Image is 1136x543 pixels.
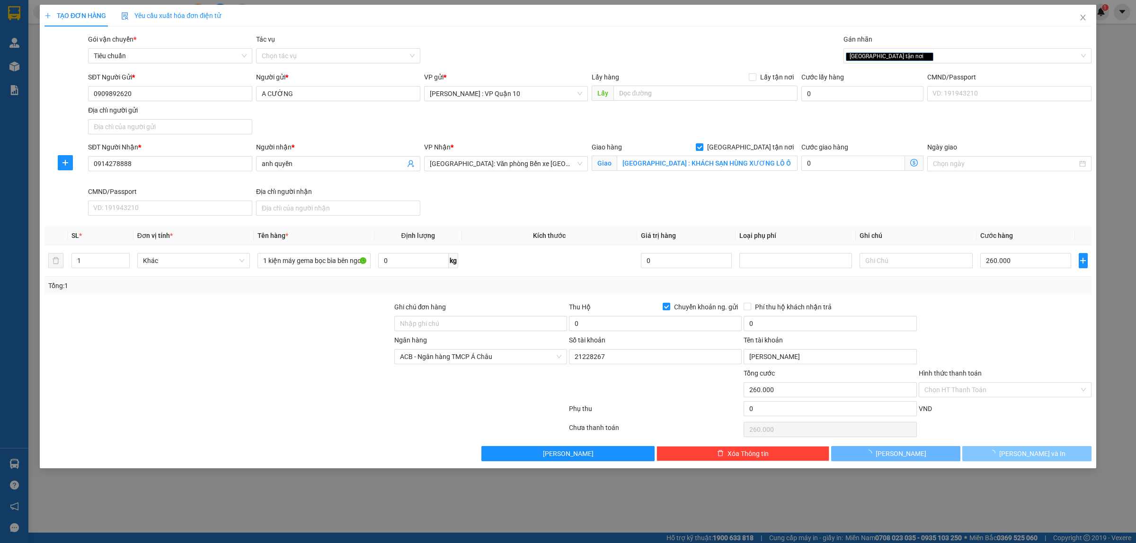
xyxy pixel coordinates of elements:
span: close [925,54,930,59]
input: VD: Bàn, Ghế [257,253,370,268]
span: Hồ Chí Minh : VP Quận 10 [430,87,583,101]
span: Increase Value [119,254,129,261]
span: close [1079,14,1087,21]
span: Hải Phòng: Văn phòng Bến xe Thượng Lý [430,157,583,171]
span: Đơn vị tính [137,232,173,239]
th: Ghi chú [856,227,976,245]
span: Xóa Thông tin [728,448,769,459]
div: Địa chỉ người gửi [88,105,252,115]
th: Loại phụ phí [736,227,856,245]
label: Hình thức thanh toán [919,369,982,377]
label: Tác vụ [256,35,275,43]
span: Giao hàng [592,143,622,151]
button: [PERSON_NAME] [481,446,654,461]
div: Tổng: 1 [48,280,438,291]
button: [PERSON_NAME] và In [962,446,1092,461]
span: Giá trị hàng [641,232,676,239]
span: Lấy [592,86,613,101]
span: [PERSON_NAME] [876,448,926,459]
input: Giao tận nơi [617,156,798,171]
span: plus [1079,257,1087,264]
span: Khác [143,254,244,268]
input: Dọc đường [613,86,798,101]
span: CÔNG TY TNHH CHUYỂN PHÁT NHANH BẢO AN [75,20,189,37]
span: Yêu cầu xuất hóa đơn điện tử [121,12,221,19]
div: VP gửi [424,72,588,82]
input: Địa chỉ của người gửi [88,119,252,134]
label: Ngân hàng [394,336,427,344]
span: 10:33:55 [DATE] [4,65,59,73]
span: dollar-circle [910,159,918,166]
input: Tên tài khoản [744,349,916,364]
span: Thu Hộ [569,303,591,311]
span: Lấy tận nơi [756,72,798,82]
div: Người gửi [256,72,420,82]
span: Cước hàng [980,232,1013,239]
div: Người nhận [256,142,420,152]
span: Tiêu chuẩn [94,49,247,63]
span: down [122,262,127,267]
span: delete [717,450,724,457]
span: plus [58,159,72,166]
span: [PERSON_NAME] [543,448,594,459]
span: [GEOGRAPHIC_DATA] tận nơi [703,142,798,152]
span: Chuyển khoản ng. gửi [670,302,742,312]
span: loading [865,450,876,456]
label: Số tài khoản [569,336,605,344]
input: Địa chỉ của người nhận [256,201,420,216]
img: icon [121,12,129,20]
span: plus [44,12,51,19]
div: SĐT Người Gửi [88,72,252,82]
span: VND [919,405,932,412]
div: CMND/Passport [927,72,1092,82]
span: SL [71,232,79,239]
input: Ghi Chú [860,253,972,268]
span: [GEOGRAPHIC_DATA] tận nơi [846,53,933,61]
span: up [122,255,127,261]
button: Close [1070,5,1096,31]
span: VP Nhận [424,143,451,151]
button: deleteXóa Thông tin [657,446,829,461]
label: Ghi chú đơn hàng [394,303,446,311]
span: kg [449,253,458,268]
span: Kích thước [533,232,566,239]
input: Cước lấy hàng [801,86,923,101]
span: [PHONE_NUMBER] [4,20,72,37]
input: Ghi chú đơn hàng [394,316,567,331]
span: Định lượng [401,232,435,239]
span: Lấy hàng [592,73,619,81]
strong: PHIẾU DÁN LÊN HÀNG [67,4,191,17]
div: Địa chỉ người nhận [256,186,420,197]
span: Gói vận chuyển [88,35,136,43]
span: ACB - Ngân hàng TMCP Á Châu [400,350,561,364]
span: Tên hàng [257,232,288,239]
button: plus [1079,253,1088,268]
label: Gán nhãn [843,35,872,43]
label: Ngày giao [927,143,957,151]
span: Decrease Value [119,261,129,268]
input: Ngày giao [933,158,1077,169]
div: Phụ thu [568,403,743,420]
button: delete [48,253,63,268]
input: 0 [641,253,732,268]
input: Cước giao hàng [801,156,905,171]
button: plus [58,155,73,170]
div: SĐT Người Nhận [88,142,252,152]
label: Tên tài khoản [744,336,783,344]
div: Chưa thanh toán [568,422,743,439]
span: Giao [592,156,617,171]
span: Mã đơn: VP101108250003 [4,51,142,63]
span: loading [989,450,999,456]
div: CMND/Passport [88,186,252,197]
strong: CSKH: [26,20,50,28]
label: Cước giao hàng [801,143,848,151]
span: TẠO ĐƠN HÀNG [44,12,106,19]
span: Phí thu hộ khách nhận trả [751,302,835,312]
label: Cước lấy hàng [801,73,844,81]
input: Số tài khoản [569,349,742,364]
span: [PERSON_NAME] và In [999,448,1065,459]
span: Tổng cước [744,369,775,377]
span: user-add [407,160,415,167]
button: [PERSON_NAME] [831,446,960,461]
